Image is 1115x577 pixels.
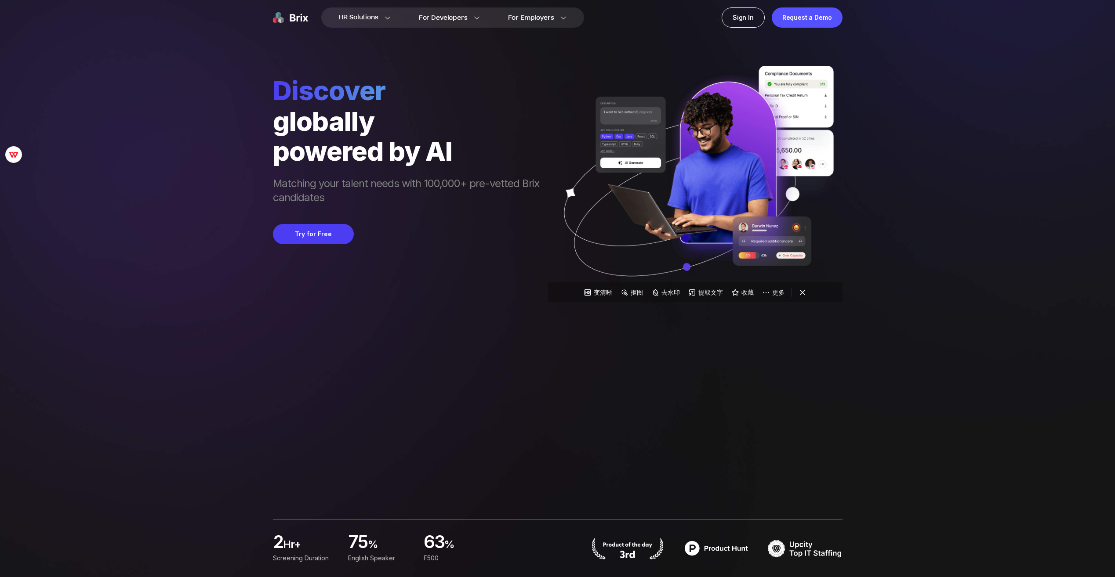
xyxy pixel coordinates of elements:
[722,7,765,28] a: Sign In
[283,537,338,555] span: hr+
[508,13,554,22] span: For Employers
[419,13,468,22] span: For Developers
[273,534,283,552] span: 2
[768,537,843,559] img: TOP IT STAFFING
[444,537,488,555] span: %
[273,177,548,206] span: Matching your talent needs with 100,000+ pre-vetted Brix candidates
[348,553,413,563] div: English Speaker
[679,537,754,559] img: product hunt badge
[368,537,413,555] span: %
[273,224,354,244] button: Try for Free
[423,534,444,552] span: 63
[273,106,548,136] div: globally
[348,534,368,552] span: 75
[548,66,843,302] img: ai generate
[273,136,548,166] div: powered by AI
[423,553,488,563] div: F500
[590,537,665,559] img: product hunt badge
[772,7,843,28] a: Request a Demo
[339,11,378,25] span: HR Solutions
[273,75,548,106] span: Discover
[273,553,338,563] div: Screening duration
